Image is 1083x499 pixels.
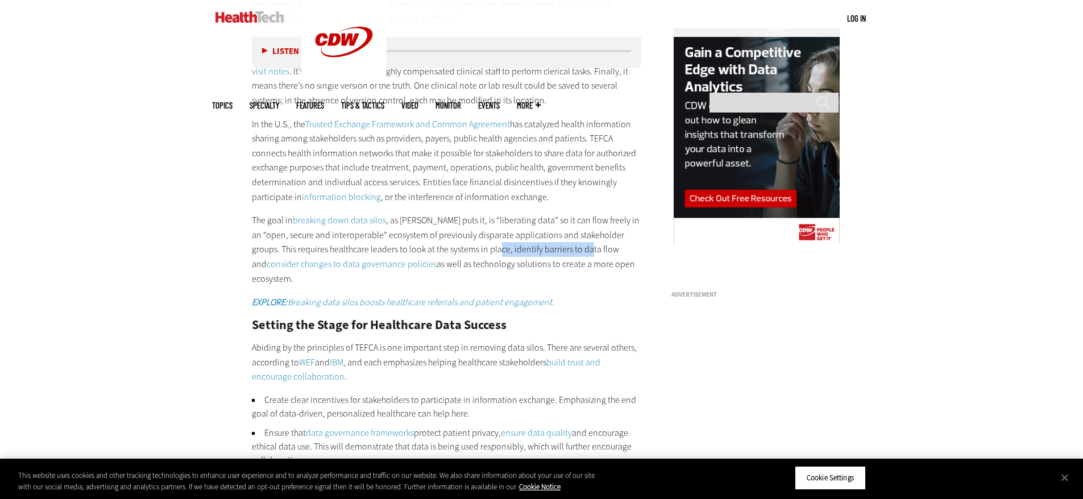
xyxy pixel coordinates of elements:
a: Events [478,101,500,110]
p: In the U.S., the has catalyzed health information sharing among stakeholders such as providers, p... [252,117,642,205]
a: information blocking [302,191,381,203]
span: More [517,101,541,110]
a: CDW [301,75,387,87]
a: MonITor [435,101,461,110]
h3: Advertisement [671,292,842,298]
a: Log in [847,13,866,23]
a: WEF [299,356,315,368]
em: Breaking data silos boosts healthcare referrals and patient engagement. [252,296,554,308]
h2: Setting the Stage for Healthcare Data Success [252,319,642,331]
a: IBM [330,356,343,368]
a: Video [401,101,418,110]
span: Topics [212,101,233,110]
a: breaking down data silos [293,214,386,226]
img: Home [215,11,284,23]
a: Features [296,101,324,110]
button: Cookie Settings [795,466,866,490]
a: Trusted Exchange Framework and Common Agreement [305,118,510,130]
a: Tips & Tactics [341,101,384,110]
li: Create clear incentives for stakeholders to participate in information exchange. Emphasizing the ... [252,393,642,421]
div: This website uses cookies and other tracking technologies to enhance user experience and to analy... [18,470,596,492]
div: User menu [847,13,866,24]
a: data governance frameworks [306,427,414,439]
li: Ensure that protect patient privacy, and encourage ethical data use. This will demonstrate that d... [252,426,642,467]
iframe: advertisement [671,303,842,445]
button: Close [1052,465,1077,490]
a: More information about your privacy [519,482,561,492]
strong: EXPLORE: [252,296,288,308]
p: The goal in , as [PERSON_NAME] puts it, is “liberating data” so it can flow freely in an “open, s... [252,213,642,286]
a: EXPLORE:Breaking data silos boosts healthcare referrals and patient engagement. [252,296,554,308]
img: data analytics right rail [674,28,840,246]
span: Specialty [250,101,279,110]
a: consider changes to data governance policies [267,258,437,270]
p: Abiding by the principles of TEFCA is one important step in removing data silos. There are severa... [252,340,642,384]
a: ensure data quality [501,427,572,439]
